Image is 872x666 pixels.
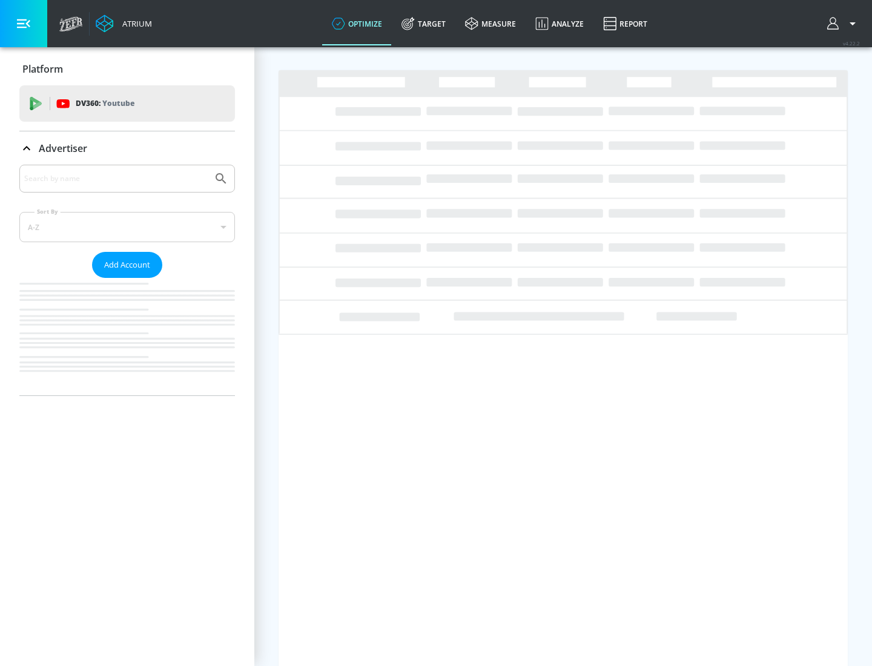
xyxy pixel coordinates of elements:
p: Advertiser [39,142,87,155]
div: Advertiser [19,165,235,395]
nav: list of Advertiser [19,278,235,395]
div: Advertiser [19,131,235,165]
p: Youtube [102,97,134,110]
div: A-Z [19,212,235,242]
a: Atrium [96,15,152,33]
div: Platform [19,52,235,86]
p: DV360: [76,97,134,110]
div: DV360: Youtube [19,85,235,122]
a: measure [455,2,526,45]
a: Analyze [526,2,593,45]
span: Add Account [104,258,150,272]
button: Add Account [92,252,162,278]
a: Report [593,2,657,45]
input: Search by name [24,171,208,186]
a: Target [392,2,455,45]
span: v 4.22.2 [843,40,860,47]
div: Atrium [117,18,152,29]
p: Platform [22,62,63,76]
a: optimize [322,2,392,45]
label: Sort By [35,208,61,216]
